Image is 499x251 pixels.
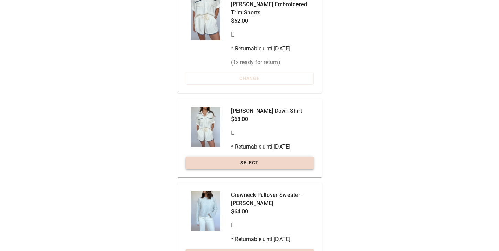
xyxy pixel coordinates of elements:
p: * Returnable until [DATE] [231,44,314,53]
p: $64.00 [231,208,314,216]
button: Select [186,157,314,169]
p: L [231,31,314,39]
p: [PERSON_NAME] Down Shirt [231,107,302,115]
p: * Returnable until [DATE] [231,235,314,243]
p: L [231,221,314,230]
button: Change [186,72,314,85]
p: $62.00 [231,17,314,25]
p: [PERSON_NAME] Embroidered Trim Shorts [231,0,314,17]
p: ( 1 x ready for return) [231,58,314,67]
p: L [231,129,302,137]
p: Crewneck Pullover Sweater - [PERSON_NAME] [231,191,314,208]
p: $68.00 [231,115,302,123]
p: * Returnable until [DATE] [231,143,302,151]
